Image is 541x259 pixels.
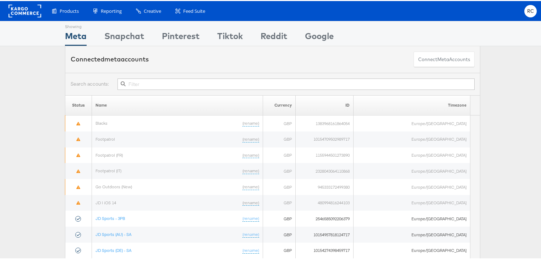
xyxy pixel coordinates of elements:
div: Reddit [261,29,287,45]
a: (rename) [242,119,259,125]
a: (rename) [242,247,259,253]
th: Status [65,94,92,114]
td: GBP [263,114,296,130]
a: (rename) [242,215,259,221]
td: Europe/[GEOGRAPHIC_DATA] [353,114,470,130]
span: Products [60,7,79,14]
a: (rename) [242,183,259,189]
td: 2546585092206379 [296,210,354,226]
th: Name [92,94,263,114]
td: Europe/[GEOGRAPHIC_DATA] [353,194,470,210]
span: Feed Suite [183,7,205,14]
a: (rename) [242,151,259,157]
td: 1383968161864054 [296,114,354,130]
td: Europe/[GEOGRAPHIC_DATA] [353,146,470,162]
th: ID [296,94,354,114]
td: GBP [263,162,296,178]
th: Timezone [353,94,470,114]
a: (rename) [242,231,259,237]
a: Footpatrol [95,135,115,141]
td: GBP [263,210,296,226]
a: JD Sports (DE) - SA [95,247,131,252]
td: 10154957818124717 [296,226,354,242]
div: Google [305,29,334,45]
td: 945333172499380 [296,178,354,194]
td: GBP [263,242,296,258]
a: Footpatrol (FR) [95,151,123,157]
td: Europe/[GEOGRAPHIC_DATA] [353,162,470,178]
td: Europe/[GEOGRAPHIC_DATA] [353,242,470,258]
button: ConnectmetaAccounts [414,50,475,66]
a: Go Outdoors (New) [95,183,132,188]
td: 10154709502989717 [296,130,354,146]
a: JD Sports - 3PB [95,215,125,220]
td: 1155944501273890 [296,146,354,162]
td: Europe/[GEOGRAPHIC_DATA] [353,210,470,226]
span: meta [104,54,121,62]
th: Currency [263,94,296,114]
div: Snapchat [104,29,144,45]
a: JD | iOS 14 [95,199,116,204]
input: Filter [118,77,475,89]
span: RC [527,8,534,12]
td: Europe/[GEOGRAPHIC_DATA] [353,130,470,146]
div: Tiktok [217,29,243,45]
td: GBP [263,178,296,194]
div: Showing [65,20,87,29]
div: Meta [65,29,87,45]
td: 2328043064110868 [296,162,354,178]
td: GBP [263,146,296,162]
a: Footpatrol (IT) [95,167,121,172]
span: Creative [144,7,161,14]
td: Europe/[GEOGRAPHIC_DATA] [353,178,470,194]
td: GBP [263,130,296,146]
a: Blacks [95,119,108,125]
td: 480994816244103 [296,194,354,210]
span: meta [437,55,449,62]
a: (rename) [242,135,259,141]
a: (rename) [242,199,259,205]
td: 10154274398459717 [296,242,354,258]
td: Europe/[GEOGRAPHIC_DATA] [353,226,470,242]
a: (rename) [242,167,259,173]
div: Pinterest [162,29,200,45]
span: Reporting [101,7,122,14]
a: JD Sports (AU) - SA [95,231,131,236]
td: GBP [263,194,296,210]
div: Connected accounts [71,54,149,63]
td: GBP [263,226,296,242]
